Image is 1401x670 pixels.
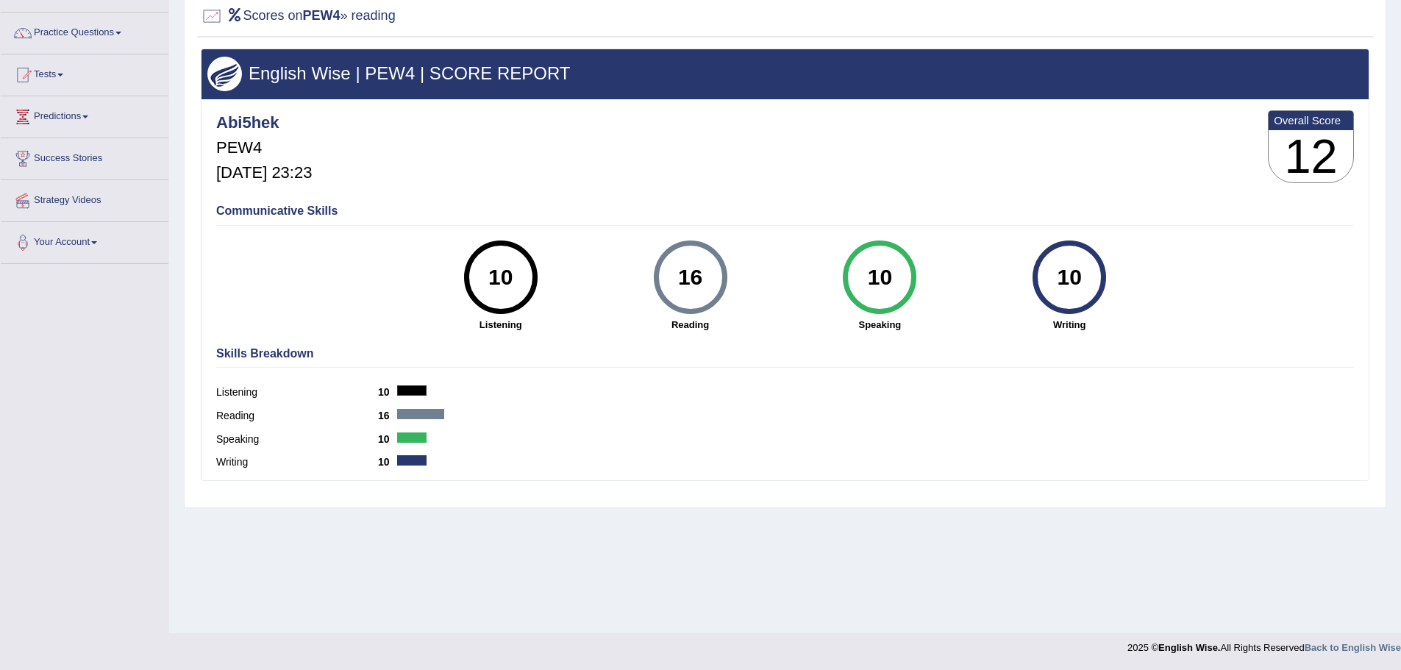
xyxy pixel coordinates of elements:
strong: English Wise. [1158,642,1220,653]
div: 16 [663,246,717,308]
a: Your Account [1,222,168,259]
a: Tests [1,54,168,91]
a: Back to English Wise [1305,642,1401,653]
h4: Communicative Skills [216,204,1354,218]
a: Practice Questions [1,13,168,49]
strong: Writing [982,318,1157,332]
div: 10 [1043,246,1097,308]
h5: PEW4 [216,139,312,157]
div: 10 [474,246,527,308]
div: 2025 © All Rights Reserved [1127,633,1401,655]
img: wings.png [207,57,242,91]
strong: Speaking [792,318,967,332]
b: 10 [378,386,397,398]
b: 10 [378,456,397,468]
b: Overall Score [1274,114,1348,126]
a: Strategy Videos [1,180,168,217]
h5: [DATE] 23:23 [216,164,312,182]
label: Speaking [216,432,378,447]
h3: English Wise | PEW4 | SCORE REPORT [207,64,1363,83]
h4: Skills Breakdown [216,347,1354,360]
h2: Scores on » reading [201,5,396,27]
a: Predictions [1,96,168,133]
b: 16 [378,410,397,421]
b: PEW4 [303,8,341,23]
strong: Reading [603,318,778,332]
label: Listening [216,385,378,400]
a: Success Stories [1,138,168,175]
h4: Abi5hek [216,114,312,132]
div: 10 [853,246,907,308]
b: 10 [378,433,397,445]
h3: 12 [1269,130,1353,183]
label: Reading [216,408,378,424]
strong: Listening [413,318,588,332]
label: Writing [216,455,378,470]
